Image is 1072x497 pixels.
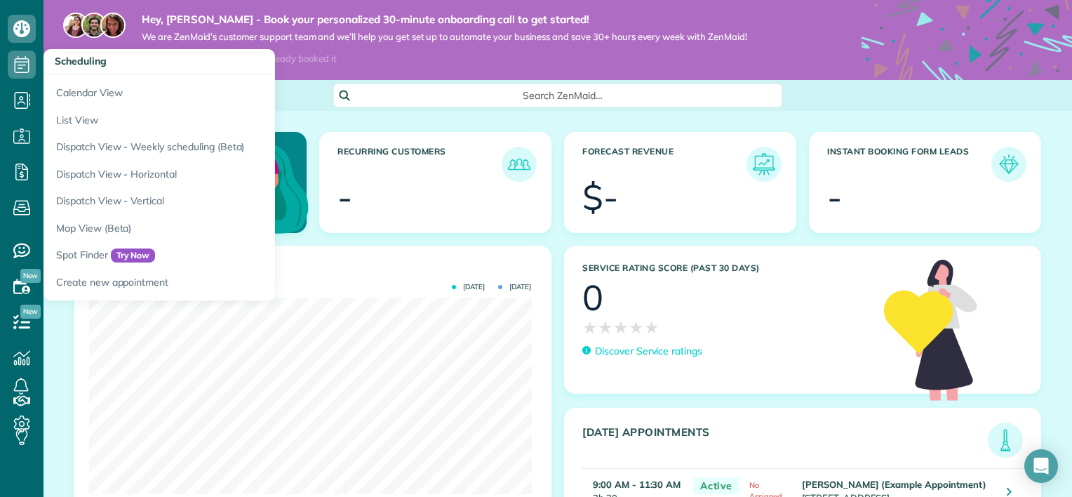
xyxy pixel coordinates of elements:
h3: Service Rating score (past 30 days) [582,263,870,273]
span: New [20,305,41,319]
img: icon_todays_appointments-901f7ab196bb0bea1936b74009e4eb5ffbc2d2711fa7634e0d609ed5ef32b18b.png [991,426,1019,454]
a: List View [43,107,394,134]
img: maria-72a9807cf96188c08ef61303f053569d2e2a8a1cde33d635c8a3ac13582a053d.jpg [63,13,88,38]
div: 0 [582,280,603,315]
img: icon_recurring_customers-cf858462ba22bcd05b5a5880d41d6543d210077de5bb9ebc9590e49fd87d84ed.png [505,150,533,178]
h3: Instant Booking Form Leads [827,147,991,182]
div: - [827,180,842,215]
span: New [20,269,41,283]
div: $- [582,180,618,215]
h3: [DATE] Appointments [582,426,988,458]
a: Create new appointment [43,269,394,301]
h3: Actual Revenue this month [93,264,537,277]
span: ★ [629,315,644,340]
img: michelle-19f622bdf1676172e81f8f8fba1fb50e276960ebfe0243fe18214015130c80e4.jpg [100,13,126,38]
a: Spot FinderTry Now [43,241,394,269]
img: icon_forecast_revenue-8c13a41c7ed35a8dcfafea3cbb826a0462acb37728057bba2d056411b612bbbe.png [750,150,778,178]
strong: 9:00 AM - 11:30 AM [593,479,681,490]
span: We are ZenMaid’s customer support team and we’ll help you get set up to automate your business an... [142,31,747,43]
span: [DATE] [452,284,485,291]
div: I already booked it [251,50,344,67]
span: ★ [644,315,659,340]
div: - [337,180,352,215]
h3: Forecast Revenue [582,147,746,182]
a: Map View (Beta) [43,215,394,242]
span: ★ [582,315,598,340]
span: Scheduling [55,55,107,67]
div: Open Intercom Messenger [1024,449,1058,483]
img: jorge-587dff0eeaa6aab1f244e6dc62b8924c3b6ad411094392a53c71c6c4a576187d.jpg [81,13,107,38]
strong: [PERSON_NAME] (Example Appointment) [802,479,986,490]
a: Calendar View [43,74,394,107]
a: Dispatch View - Vertical [43,187,394,215]
span: ★ [613,315,629,340]
a: Discover Service ratings [582,344,702,359]
span: Active [693,477,739,495]
h3: Recurring Customers [337,147,502,182]
span: [DATE] [498,284,531,291]
p: Discover Service ratings [595,344,702,359]
a: Dispatch View - Horizontal [43,161,394,188]
strong: Hey, [PERSON_NAME] - Book your personalized 30-minute onboarding call to get started! [142,13,747,27]
a: Dispatch View - Weekly scheduling (Beta) [43,133,394,161]
img: icon_form_leads-04211a6a04a5b2264e4ee56bc0799ec3eb69b7e499cbb523a139df1d13a81ae0.png [995,150,1023,178]
span: Try Now [111,249,156,263]
span: ★ [598,315,613,340]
